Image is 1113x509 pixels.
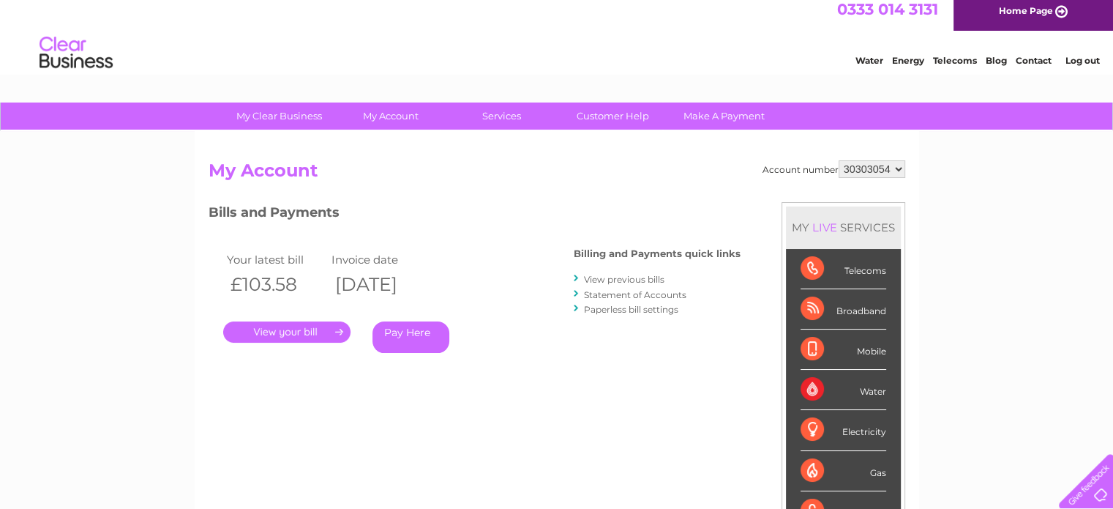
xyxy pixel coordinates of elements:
[328,250,433,270] td: Invoice date
[809,220,840,234] div: LIVE
[933,62,977,73] a: Telecoms
[223,322,351,343] a: .
[801,289,886,330] div: Broadband
[762,160,905,178] div: Account number
[584,289,686,300] a: Statement of Accounts
[664,103,784,130] a: Make A Payment
[855,62,883,73] a: Water
[574,248,741,259] h4: Billing and Payments quick links
[801,370,886,410] div: Water
[441,103,562,130] a: Services
[209,160,905,188] h2: My Account
[223,250,329,270] td: Your latest bill
[801,249,886,289] div: Telecoms
[39,38,113,83] img: logo.png
[1065,62,1099,73] a: Log out
[786,207,901,248] div: MY SERVICES
[801,410,886,450] div: Electricity
[1016,62,1052,73] a: Contact
[584,304,678,315] a: Paperless bill settings
[801,330,886,370] div: Mobile
[986,62,1007,73] a: Blog
[328,270,433,300] th: [DATE]
[209,202,741,228] h3: Bills and Payments
[801,451,886,491] div: Gas
[837,7,938,26] a: 0333 014 3131
[552,103,673,130] a: Customer Help
[219,103,340,130] a: My Clear Business
[223,270,329,300] th: £103.58
[211,8,903,71] div: Clear Business is a trading name of Verastar Limited (registered in [GEOGRAPHIC_DATA] No. 3667643...
[584,274,664,285] a: View previous bills
[892,62,924,73] a: Energy
[372,322,449,353] a: Pay Here
[330,103,451,130] a: My Account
